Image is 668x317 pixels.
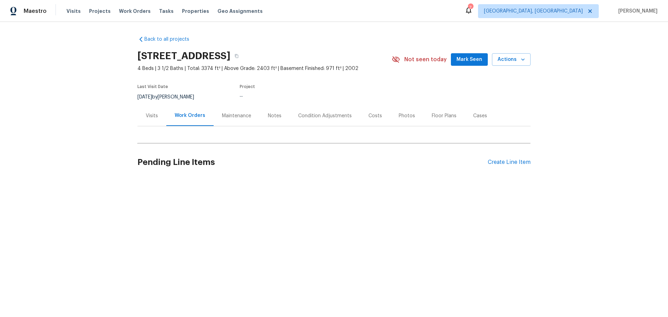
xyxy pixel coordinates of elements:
span: [GEOGRAPHIC_DATA], [GEOGRAPHIC_DATA] [484,8,583,15]
span: 4 Beds | 3 1/2 Baths | Total: 3374 ft² | Above Grade: 2403 ft² | Basement Finished: 971 ft² | 2002 [137,65,392,72]
div: Create Line Item [488,159,531,166]
div: by [PERSON_NAME] [137,93,202,101]
button: Mark Seen [451,53,488,66]
span: Not seen today [404,56,447,63]
div: Photos [399,112,415,119]
div: Maintenance [222,112,251,119]
span: Projects [89,8,111,15]
h2: Pending Line Items [137,146,488,179]
div: 7 [468,4,473,11]
div: Work Orders [175,112,205,119]
button: Copy Address [230,50,243,62]
span: Properties [182,8,209,15]
h2: [STREET_ADDRESS] [137,53,230,60]
span: Actions [498,55,525,64]
a: Back to all projects [137,36,204,43]
button: Actions [492,53,531,66]
div: Visits [146,112,158,119]
div: Condition Adjustments [298,112,352,119]
div: Cases [473,112,487,119]
span: [DATE] [137,95,152,100]
div: Notes [268,112,281,119]
span: [PERSON_NAME] [615,8,658,15]
span: Visits [66,8,81,15]
span: Last Visit Date [137,85,168,89]
span: Mark Seen [456,55,482,64]
span: Work Orders [119,8,151,15]
span: Geo Assignments [217,8,263,15]
div: Floor Plans [432,112,456,119]
span: Maestro [24,8,47,15]
span: Project [240,85,255,89]
div: Costs [368,112,382,119]
span: Tasks [159,9,174,14]
div: ... [240,93,373,98]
